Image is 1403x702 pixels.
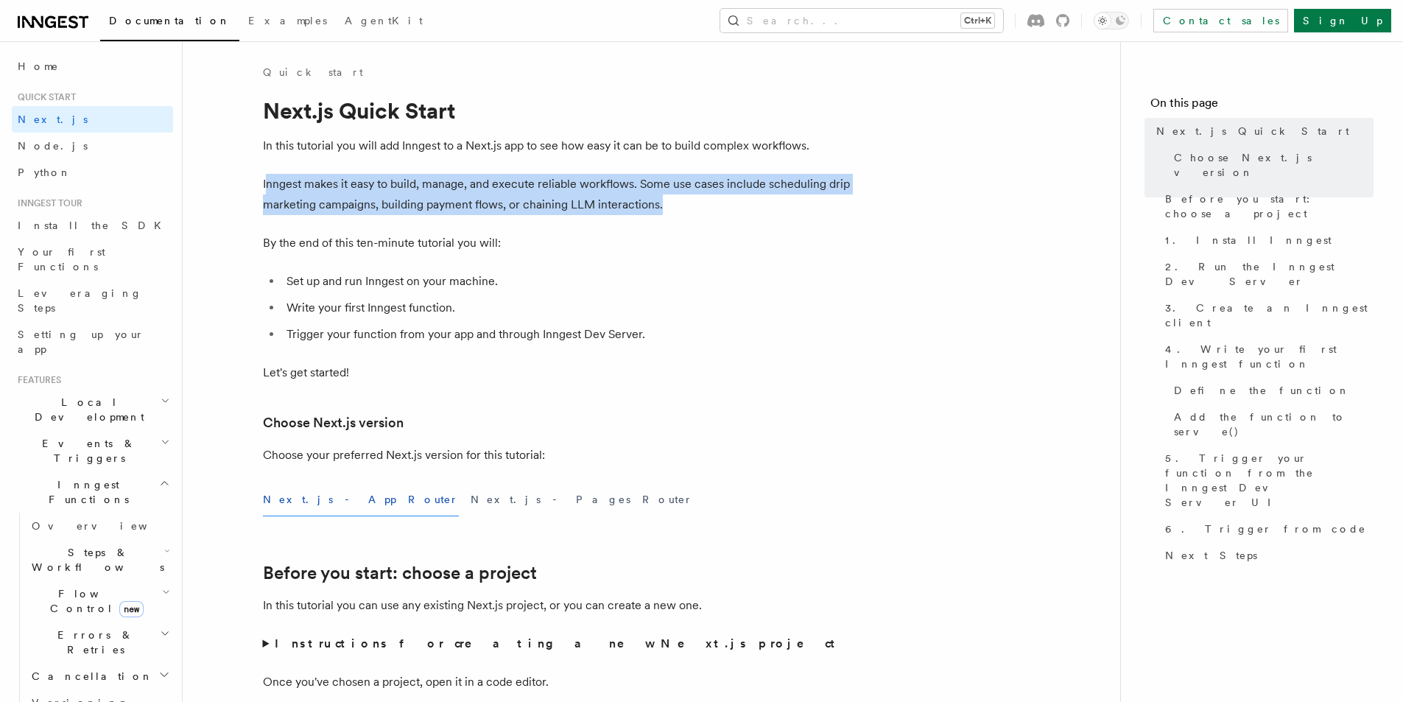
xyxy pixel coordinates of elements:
[263,563,537,583] a: Before you start: choose a project
[18,166,71,178] span: Python
[12,106,173,133] a: Next.js
[263,633,852,654] summary: Instructions for creating a new Next.js project
[18,246,105,273] span: Your first Functions
[1159,445,1374,516] a: 5. Trigger your function from the Inngest Dev Server UI
[1165,259,1374,289] span: 2. Run the Inngest Dev Server
[12,374,61,386] span: Features
[282,298,852,318] li: Write your first Inngest function.
[12,471,173,513] button: Inngest Functions
[263,672,852,692] p: Once you've chosen a project, open it in a code editor.
[275,636,841,650] strong: Instructions for creating a new Next.js project
[263,233,852,253] p: By the end of this ten-minute tutorial you will:
[1168,144,1374,186] a: Choose Next.js version
[1168,377,1374,404] a: Define the function
[1094,12,1129,29] button: Toggle dark mode
[26,586,162,616] span: Flow Control
[12,133,173,159] a: Node.js
[1165,192,1374,221] span: Before you start: choose a project
[1168,404,1374,445] a: Add the function to serve()
[12,477,159,507] span: Inngest Functions
[1156,124,1349,138] span: Next.js Quick Start
[1174,410,1374,439] span: Add the function to serve()
[12,53,173,80] a: Home
[1294,9,1391,32] a: Sign Up
[1159,186,1374,227] a: Before you start: choose a project
[1165,233,1332,248] span: 1. Install Inngest
[26,513,173,539] a: Overview
[1165,522,1366,536] span: 6. Trigger from code
[1159,253,1374,295] a: 2. Run the Inngest Dev Server
[18,59,59,74] span: Home
[263,595,852,616] p: In this tutorial you can use any existing Next.js project, or you can create a new one.
[263,136,852,156] p: In this tutorial you will add Inngest to a Next.js app to see how easy it can be to build complex...
[720,9,1003,32] button: Search...Ctrl+K
[263,413,404,433] a: Choose Next.js version
[248,15,327,27] span: Examples
[961,13,994,28] kbd: Ctrl+K
[26,628,160,657] span: Errors & Retries
[282,271,852,292] li: Set up and run Inngest on your machine.
[1153,9,1288,32] a: Contact sales
[1165,451,1374,510] span: 5. Trigger your function from the Inngest Dev Server UI
[1159,295,1374,336] a: 3. Create an Inngest client
[12,197,82,209] span: Inngest tour
[12,395,161,424] span: Local Development
[26,622,173,663] button: Errors & Retries
[18,287,142,314] span: Leveraging Steps
[1159,227,1374,253] a: 1. Install Inngest
[26,663,173,689] button: Cancellation
[109,15,231,27] span: Documentation
[18,113,88,125] span: Next.js
[12,91,76,103] span: Quick start
[100,4,239,41] a: Documentation
[12,430,173,471] button: Events & Triggers
[1159,542,1374,569] a: Next Steps
[1159,336,1374,377] a: 4. Write your first Inngest function
[1174,150,1374,180] span: Choose Next.js version
[263,362,852,383] p: Let's get started!
[1165,301,1374,330] span: 3. Create an Inngest client
[12,212,173,239] a: Install the SDK
[1150,118,1374,144] a: Next.js Quick Start
[263,445,852,466] p: Choose your preferred Next.js version for this tutorial:
[263,97,852,124] h1: Next.js Quick Start
[26,669,153,684] span: Cancellation
[18,140,88,152] span: Node.js
[263,483,459,516] button: Next.js - App Router
[26,539,173,580] button: Steps & Workflows
[119,601,144,617] span: new
[239,4,336,40] a: Examples
[12,321,173,362] a: Setting up your app
[282,324,852,345] li: Trigger your function from your app and through Inngest Dev Server.
[1174,383,1350,398] span: Define the function
[12,436,161,466] span: Events & Triggers
[1159,516,1374,542] a: 6. Trigger from code
[12,159,173,186] a: Python
[18,220,170,231] span: Install the SDK
[336,4,432,40] a: AgentKit
[471,483,693,516] button: Next.js - Pages Router
[32,520,183,532] span: Overview
[12,280,173,321] a: Leveraging Steps
[345,15,423,27] span: AgentKit
[12,239,173,280] a: Your first Functions
[263,65,363,80] a: Quick start
[1165,342,1374,371] span: 4. Write your first Inngest function
[1165,548,1257,563] span: Next Steps
[26,580,173,622] button: Flow Controlnew
[263,174,852,215] p: Inngest makes it easy to build, manage, and execute reliable workflows. Some use cases include sc...
[1150,94,1374,118] h4: On this page
[26,545,164,575] span: Steps & Workflows
[12,389,173,430] button: Local Development
[18,329,144,355] span: Setting up your app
